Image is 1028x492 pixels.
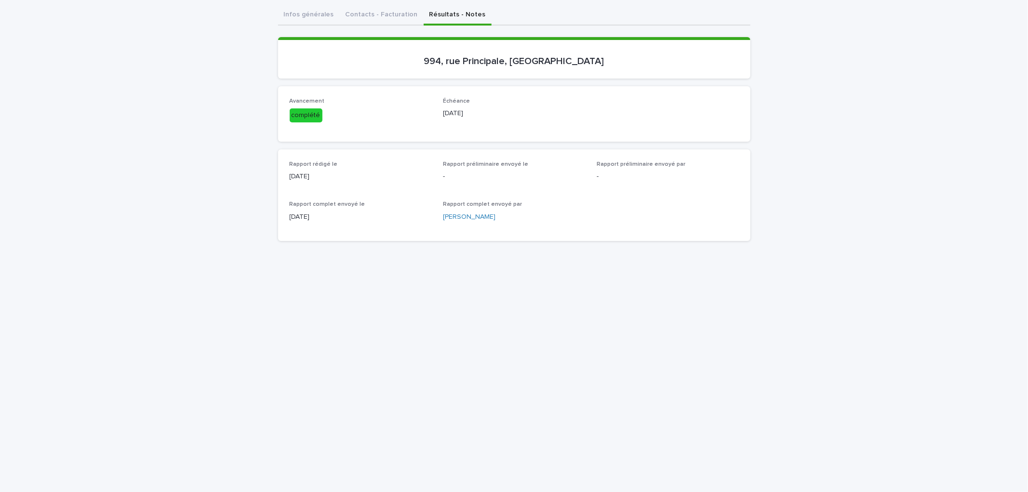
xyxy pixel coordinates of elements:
[443,108,585,119] p: [DATE]
[443,172,585,182] p: -
[340,5,424,26] button: Contacts - Facturation
[278,5,340,26] button: Infos générales
[597,172,739,182] p: -
[290,201,365,207] span: Rapport complet envoyé le
[443,212,495,222] a: [PERSON_NAME]
[290,172,432,182] p: [DATE]
[443,161,528,167] span: Rapport préliminaire envoyé le
[443,98,470,104] span: Échéance
[290,161,338,167] span: Rapport rédigé le
[597,161,685,167] span: Rapport préliminaire envoyé par
[290,98,325,104] span: Avancement
[424,5,492,26] button: Résultats - Notes
[443,201,522,207] span: Rapport complet envoyé par
[290,212,432,222] p: [DATE]
[290,55,739,67] p: 994, rue Principale, [GEOGRAPHIC_DATA]
[290,108,322,122] div: complété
